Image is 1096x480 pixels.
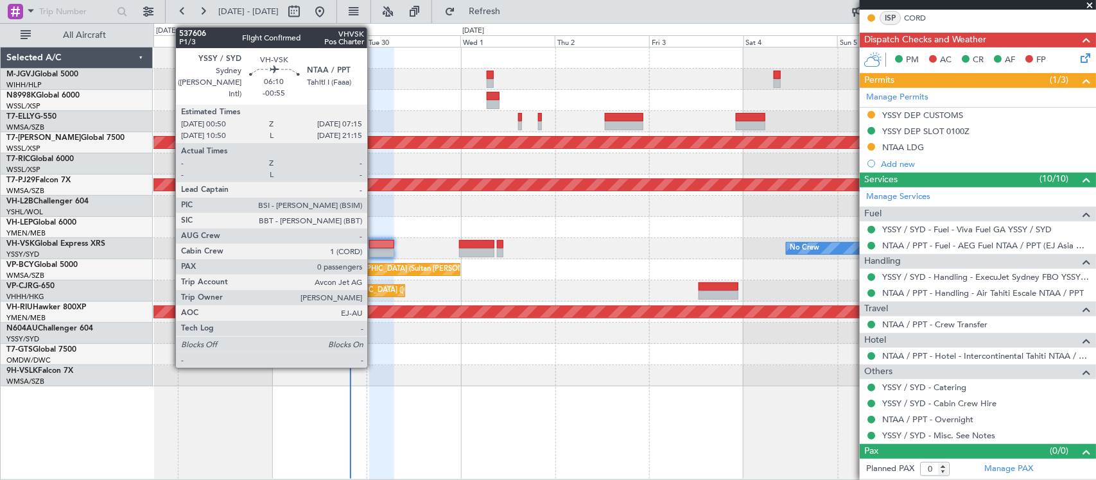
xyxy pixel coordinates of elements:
[1050,73,1068,87] span: (1/3)
[6,228,46,238] a: YMEN/MEB
[33,31,135,40] span: All Aircraft
[906,54,919,67] span: PM
[864,302,888,316] span: Travel
[882,319,987,330] a: NTAA / PPT - Crew Transfer
[866,191,930,203] a: Manage Services
[882,142,924,153] div: NTAA LDG
[837,35,932,47] div: Sun 5
[882,382,966,393] a: YSSY / SYD - Catering
[6,261,34,269] span: VP-BCY
[460,35,555,47] div: Wed 1
[6,271,44,280] a: WMSA/SZB
[864,333,886,348] span: Hotel
[6,71,78,78] a: M-JGVJGlobal 5000
[156,26,178,37] div: [DATE]
[882,430,995,441] a: YSSY / SYD - Misc. See Notes
[6,282,33,290] span: VP-CJR
[6,80,42,90] a: WIHH/HLP
[6,367,73,375] a: 9H-VSLKFalcon 7X
[6,240,105,248] a: VH-VSKGlobal Express XRS
[882,398,996,409] a: YSSY / SYD - Cabin Crew Hire
[6,144,40,153] a: WSSL/XSP
[744,35,838,47] div: Sat 4
[6,92,80,99] a: N8998KGlobal 6000
[1036,54,1046,67] span: FP
[6,186,44,196] a: WMSA/SZB
[178,35,272,47] div: Sun 28
[6,240,35,248] span: VH-VSK
[649,35,744,47] div: Fri 3
[6,219,76,227] a: VH-LEPGlobal 6000
[882,350,1090,361] a: NTAA / PPT - Hotel - Intercontinental Tahiti NTAA / PPT
[973,54,984,67] span: CR
[555,35,649,47] div: Thu 2
[882,271,1090,282] a: YSSY / SYD - Handling - ExecuJet Sydney FBO YSSY / SYD
[6,304,86,311] a: VH-RIUHawker 800XP
[6,198,89,205] a: VH-L2BChallenger 604
[6,261,78,269] a: VP-BCYGlobal 5000
[6,165,40,175] a: WSSL/XSP
[1039,172,1068,185] span: (10/10)
[882,110,963,121] div: YSSY DEP CUSTOMS
[462,26,484,37] div: [DATE]
[864,73,894,88] span: Permits
[6,250,39,259] a: YSSY/SYD
[6,325,38,332] span: N604AU
[864,33,986,47] span: Dispatch Checks and Weather
[6,101,40,111] a: WSSL/XSP
[882,126,970,137] div: YSSY DEP SLOT 0100Z
[6,292,44,302] a: VHHH/HKG
[6,155,74,163] a: T7-RICGlobal 6000
[882,240,1090,251] a: NTAA / PPT - Fuel - AEG Fuel NTAA / PPT (EJ Asia Only)
[882,287,1084,298] a: NTAA / PPT - Handling - Air Tahiti Escale NTAA / PPT
[882,414,973,425] a: NTAA / PPT - Overnight
[880,11,901,25] div: ISP
[6,113,57,121] a: T7-ELLYG-550
[218,6,279,17] span: [DATE] - [DATE]
[904,12,933,24] a: CORD
[866,463,914,476] label: Planned PAX
[6,346,76,354] a: T7-GTSGlobal 7500
[6,134,125,142] a: T7-[PERSON_NAME]Global 7500
[882,224,1052,235] a: YSSY / SYD - Fuel - Viva Fuel GA YSSY / SYD
[1005,54,1015,67] span: AF
[267,239,425,258] div: Unplanned Maint Sydney ([PERSON_NAME] Intl)
[864,173,898,187] span: Services
[6,176,71,184] a: T7-PJ29Falcon 7X
[984,463,1033,476] a: Manage PAX
[6,134,81,142] span: T7-[PERSON_NAME]
[864,254,901,269] span: Handling
[6,304,33,311] span: VH-RIU
[881,159,1090,169] div: Add new
[6,176,35,184] span: T7-PJ29
[272,35,367,47] div: Mon 29
[439,1,516,22] button: Refresh
[6,334,39,344] a: YSSY/SYD
[6,123,44,132] a: WMSA/SZB
[6,219,33,227] span: VH-LEP
[275,260,584,279] div: Unplanned Maint [GEOGRAPHIC_DATA] (Sultan [PERSON_NAME] [PERSON_NAME] - Subang)
[6,367,38,375] span: 9H-VSLK
[6,207,43,217] a: YSHL/WOL
[458,7,512,16] span: Refresh
[6,155,30,163] span: T7-RIC
[6,92,36,99] span: N8998K
[366,35,460,47] div: Tue 30
[864,444,878,459] span: Pax
[6,356,51,365] a: OMDW/DWC
[6,313,46,323] a: YMEN/MEB
[6,113,35,121] span: T7-ELLY
[6,346,33,354] span: T7-GTS
[6,71,35,78] span: M-JGVJ
[14,25,139,46] button: All Aircraft
[1050,444,1068,458] span: (0/0)
[866,91,928,104] a: Manage Permits
[6,282,55,290] a: VP-CJRG-650
[275,281,490,300] div: Planned Maint [GEOGRAPHIC_DATA] ([GEOGRAPHIC_DATA] Intl)
[940,54,952,67] span: AC
[864,207,882,221] span: Fuel
[39,2,113,21] input: Trip Number
[6,325,93,332] a: N604AUChallenger 604
[864,364,892,379] span: Others
[6,377,44,386] a: WMSA/SZB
